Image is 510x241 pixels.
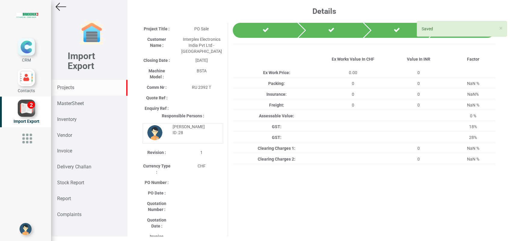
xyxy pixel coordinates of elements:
[332,56,374,62] label: Ex Works Value In CHF
[143,200,171,212] label: Quotation Number :
[57,212,81,217] strong: Complaints
[57,116,77,122] strong: Inventory
[195,58,208,63] span: [DATE]
[258,156,295,162] label: Clearing Charges 2:
[14,119,39,124] span: Import Export
[143,36,171,48] label: Customer Name :
[68,51,95,71] b: Import Export
[22,58,31,62] span: CRM
[352,103,354,107] span: 0
[194,26,209,31] span: PO Sale
[470,113,476,118] span: 0 %
[181,37,222,54] span: Interplex Electronics India Pvt Ltd - [GEOGRAPHIC_DATA]
[162,113,204,119] label: Responsible Persons :
[57,101,84,106] strong: MasterSheet
[467,146,479,151] span: NaN %
[197,68,207,73] span: BSTA
[147,149,166,155] label: Revision :
[417,103,420,107] span: 0
[352,92,354,97] span: 0
[144,26,170,32] label: Project Title :
[146,95,167,101] label: Quote Ref :
[143,57,170,63] label: Closing Date :
[467,56,479,62] label: Factor
[192,85,211,90] span: RU 2392 T
[417,70,420,75] span: 0
[147,125,162,140] img: DP
[272,134,281,140] label: GST:
[57,196,71,201] strong: Report
[407,56,430,62] label: Value In INR
[417,92,420,97] span: 0
[422,26,433,31] span: Saved
[57,85,74,90] strong: Projects
[57,164,91,170] strong: Delivery Challan
[259,113,294,119] label: Assessable Value:
[198,164,206,168] span: CHF
[27,101,35,109] div: 2
[143,163,171,175] label: Currency Type :
[148,190,166,196] label: PO Date :
[272,124,281,130] label: GST:
[168,124,219,136] div: [PERSON_NAME] ID :
[57,148,72,154] strong: Invoice
[467,103,479,107] span: NaN %
[145,105,169,111] label: Enquiry Ref :
[417,157,420,161] span: 0
[499,25,502,32] span: ×
[143,217,171,229] label: Quotation Date :
[467,92,479,97] span: NaN%
[467,81,479,86] span: NaN %
[57,132,72,138] strong: Vendor
[417,146,420,151] span: 0
[417,81,420,86] span: 0
[467,157,479,161] span: NaN %
[266,91,287,97] label: Insurance:
[263,70,290,76] label: Ex Work Price:
[349,70,357,75] span: 0.00
[269,102,284,108] label: Freight:
[200,150,203,155] span: 1
[469,135,477,140] span: 28%
[352,81,354,86] span: 0
[268,80,285,86] label: Packing:
[312,7,336,16] b: Details
[57,180,84,185] strong: Stock Report
[80,21,104,45] img: garage-closed.png
[145,179,169,185] label: PO Number :
[178,130,183,135] strong: 28
[258,145,295,151] label: Clearing Charges 1:
[469,124,477,129] span: 18%
[18,88,35,93] span: Contacts
[143,68,171,80] label: Machine Model :
[147,84,167,90] label: Comm Nr :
